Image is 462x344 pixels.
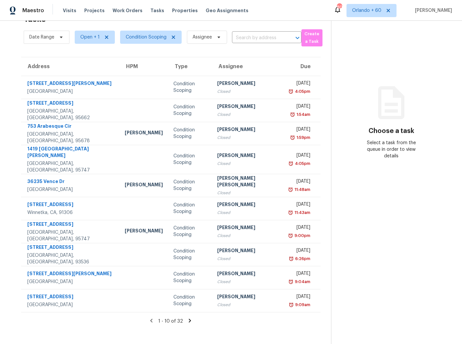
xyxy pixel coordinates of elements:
[301,29,322,46] button: Create a Task
[217,201,279,209] div: [PERSON_NAME]
[27,186,114,193] div: [GEOGRAPHIC_DATA]
[119,57,168,76] th: HPM
[173,127,207,140] div: Condition Scoping
[24,16,46,22] h2: Tasks
[168,57,212,76] th: Type
[27,209,114,216] div: Winnetka, CA, 91306
[27,146,114,160] div: 1419 [GEOGRAPHIC_DATA][PERSON_NAME]
[294,302,310,308] div: 9:09am
[289,255,294,262] img: Overdue Alarm Icon
[27,252,114,265] div: [GEOGRAPHIC_DATA], [GEOGRAPHIC_DATA], 93536
[27,221,114,229] div: [STREET_ADDRESS]
[27,244,114,252] div: [STREET_ADDRESS]
[173,271,207,284] div: Condition Scoping
[290,270,310,278] div: [DATE]
[290,201,310,209] div: [DATE]
[217,126,279,134] div: [PERSON_NAME]
[412,7,452,14] span: [PERSON_NAME]
[217,224,279,232] div: [PERSON_NAME]
[293,33,302,42] button: Open
[288,278,294,285] img: Overdue Alarm Icon
[288,232,293,239] img: Overdue Alarm Icon
[173,104,207,117] div: Condition Scoping
[285,57,321,76] th: Due
[288,160,294,167] img: Overdue Alarm Icon
[126,34,167,40] span: Condition Scoping
[294,160,310,167] div: 4:05pm
[27,302,114,308] div: [GEOGRAPHIC_DATA]
[27,270,114,278] div: [STREET_ADDRESS][PERSON_NAME]
[217,175,279,190] div: [PERSON_NAME] [PERSON_NAME]
[217,134,279,141] div: Closed
[172,7,198,14] span: Properties
[290,178,310,186] div: [DATE]
[294,255,310,262] div: 6:26pm
[27,160,114,173] div: [GEOGRAPHIC_DATA], [GEOGRAPHIC_DATA], 95747
[290,103,310,111] div: [DATE]
[27,80,114,88] div: [STREET_ADDRESS][PERSON_NAME]
[217,293,279,302] div: [PERSON_NAME]
[63,7,76,14] span: Visits
[212,57,285,76] th: Assignee
[125,227,163,236] div: [PERSON_NAME]
[27,131,114,144] div: [GEOGRAPHIC_DATA], [GEOGRAPHIC_DATA], 95678
[217,88,279,95] div: Closed
[289,302,294,308] img: Overdue Alarm Icon
[361,140,422,159] div: Select a task from the queue in order to view details
[113,7,142,14] span: Work Orders
[125,181,163,190] div: [PERSON_NAME]
[232,33,283,43] input: Search by address
[29,34,54,40] span: Date Range
[27,278,114,285] div: [GEOGRAPHIC_DATA]
[288,209,293,216] img: Overdue Alarm Icon
[125,129,163,138] div: [PERSON_NAME]
[192,34,212,40] span: Assignee
[173,248,207,261] div: Condition Scoping
[290,111,295,118] img: Overdue Alarm Icon
[295,134,310,141] div: 1:59pm
[173,225,207,238] div: Condition Scoping
[290,134,295,141] img: Overdue Alarm Icon
[27,201,114,209] div: [STREET_ADDRESS]
[173,179,207,192] div: Condition Scoping
[217,302,279,308] div: Closed
[217,247,279,255] div: [PERSON_NAME]
[293,209,310,216] div: 11:43am
[288,186,293,193] img: Overdue Alarm Icon
[290,152,310,160] div: [DATE]
[21,57,119,76] th: Address
[84,7,105,14] span: Projects
[27,229,114,242] div: [GEOGRAPHIC_DATA], [GEOGRAPHIC_DATA], 95747
[293,186,310,193] div: 11:48am
[217,190,279,196] div: Closed
[173,153,207,166] div: Condition Scoping
[150,8,164,13] span: Tasks
[217,160,279,167] div: Closed
[80,34,100,40] span: Open + 1
[217,103,279,111] div: [PERSON_NAME]
[295,111,310,118] div: 1:54am
[290,80,310,88] div: [DATE]
[217,232,279,239] div: Closed
[173,202,207,215] div: Condition Scoping
[27,123,114,131] div: 753 Arabesque Cir
[294,88,310,95] div: 4:05pm
[369,128,414,134] h3: Choose a task
[206,7,248,14] span: Geo Assignments
[27,108,114,121] div: [GEOGRAPHIC_DATA], [GEOGRAPHIC_DATA], 95662
[337,4,342,11] div: 801
[293,232,310,239] div: 9:00pm
[305,30,319,45] span: Create a Task
[158,319,183,324] span: 1 - 10 of 32
[27,100,114,108] div: [STREET_ADDRESS]
[217,270,279,278] div: [PERSON_NAME]
[290,247,310,255] div: [DATE]
[217,255,279,262] div: Closed
[27,293,114,302] div: [STREET_ADDRESS]
[217,152,279,160] div: [PERSON_NAME]
[22,7,44,14] span: Maestro
[173,294,207,307] div: Condition Scoping
[217,111,279,118] div: Closed
[352,7,381,14] span: Orlando + 60
[27,178,114,186] div: 36235 Vence Dr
